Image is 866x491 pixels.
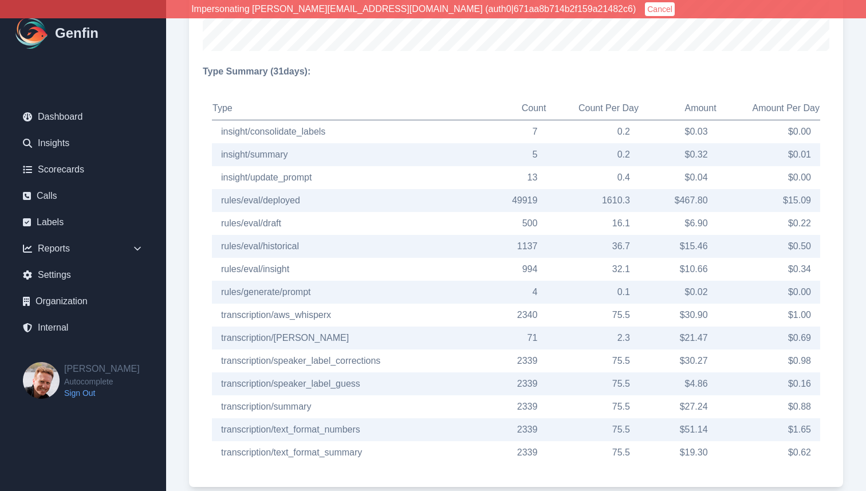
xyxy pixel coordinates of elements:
td: 994 [481,258,547,281]
td: $ 6.90 [639,212,717,235]
td: 2339 [481,418,547,441]
td: insight/update_prompt [212,166,481,189]
div: Reports [14,237,152,260]
th: Count [481,97,547,120]
td: $ 51.14 [639,418,717,441]
td: transcription/summary [212,395,481,418]
td: 49919 [481,189,547,212]
a: Settings [14,264,152,286]
td: rules/eval/historical [212,235,481,258]
a: Calls [14,184,152,207]
td: 2339 [481,372,547,395]
td: 2339 [481,441,547,464]
th: Amount [639,97,717,120]
td: $ 19.30 [639,441,717,464]
td: 2339 [481,349,547,372]
td: 16.1 [546,212,639,235]
td: transcription/text_format_summary [212,441,481,464]
td: 2339 [481,395,547,418]
td: $ 4.86 [639,372,717,395]
td: $ 0.02 [639,281,717,304]
a: Insights [14,132,152,155]
td: $ 15.09 [717,189,820,212]
td: $ 0.88 [717,395,820,418]
td: $ 0.50 [717,235,820,258]
td: 32.1 [546,258,639,281]
td: $ 0.32 [639,143,717,166]
td: 13 [481,166,547,189]
td: $ 0.03 [639,120,717,144]
td: 2.3 [546,327,639,349]
td: rules/eval/deployed [212,189,481,212]
td: $ 0.01 [717,143,820,166]
td: $ 10.66 [639,258,717,281]
td: 0.4 [546,166,639,189]
td: $ 21.47 [639,327,717,349]
td: 2340 [481,304,547,327]
td: $ 0.34 [717,258,820,281]
a: Sign Out [64,387,140,399]
td: $ 30.27 [639,349,717,372]
td: 1610.3 [546,189,639,212]
a: Organization [14,290,152,313]
td: $ 0.98 [717,349,820,372]
td: transcription/speaker_label_guess [212,372,481,395]
td: 0.2 [546,120,639,144]
td: $ 1.00 [717,304,820,327]
td: $ 0.69 [717,327,820,349]
td: 75.5 [546,349,639,372]
th: Amount Per Day [717,97,820,120]
td: 75.5 [546,418,639,441]
td: 71 [481,327,547,349]
td: $ 0.22 [717,212,820,235]
td: insight/consolidate_labels [212,120,481,144]
a: Internal [14,316,152,339]
h1: Genfin [55,24,99,42]
td: insight/summary [212,143,481,166]
td: $ 467.80 [639,189,717,212]
td: $ 15.46 [639,235,717,258]
td: $ 0.04 [639,166,717,189]
td: transcription/text_format_numbers [212,418,481,441]
td: $ 0.62 [717,441,820,464]
td: $ 0.16 [717,372,820,395]
a: Dashboard [14,105,152,128]
td: transcription/[PERSON_NAME] [212,327,481,349]
td: 0.1 [546,281,639,304]
td: 75.5 [546,304,639,327]
td: $ 0.00 [717,281,820,304]
td: 5 [481,143,547,166]
td: rules/generate/prompt [212,281,481,304]
td: 1137 [481,235,547,258]
td: 7 [481,120,547,144]
td: 36.7 [546,235,639,258]
td: $ 0.00 [717,120,820,144]
a: Labels [14,211,152,234]
td: rules/eval/insight [212,258,481,281]
td: 500 [481,212,547,235]
td: $ 0.00 [717,166,820,189]
h2: [PERSON_NAME] [64,362,140,376]
span: Autocomplete [64,376,140,387]
td: transcription/aws_whisperx [212,304,481,327]
td: $ 1.65 [717,418,820,441]
td: 4 [481,281,547,304]
td: 0.2 [546,143,639,166]
td: $ 27.24 [639,395,717,418]
a: Scorecards [14,158,152,181]
td: 75.5 [546,395,639,418]
th: Type [212,97,481,120]
h4: Type Summary ( 31 days): [203,65,829,78]
img: Logo [14,15,50,52]
img: Brian Dunagan [23,362,60,399]
td: 75.5 [546,372,639,395]
td: $ 30.90 [639,304,717,327]
button: Cancel [645,2,675,16]
td: 75.5 [546,441,639,464]
td: rules/eval/draft [212,212,481,235]
td: transcription/speaker_label_corrections [212,349,481,372]
th: Count Per Day [546,97,639,120]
